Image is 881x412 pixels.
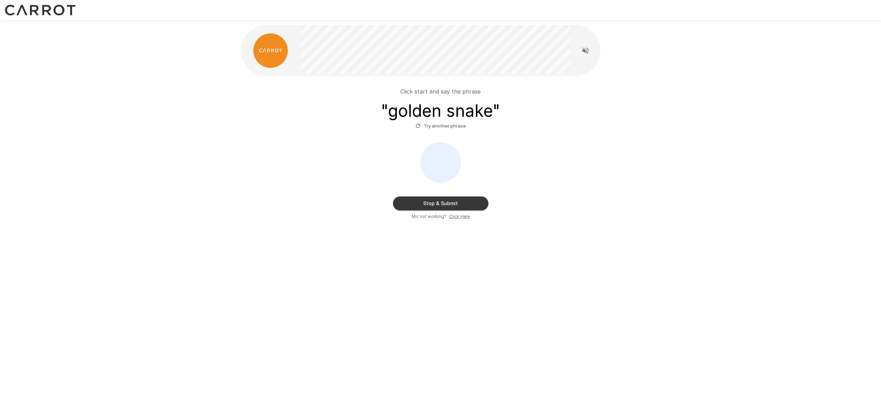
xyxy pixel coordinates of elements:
[400,87,481,96] p: Click start and say the phrase
[449,214,470,219] u: Click Here
[253,33,288,68] img: carrot_logo.png
[381,101,500,121] h3: " golden snake "
[414,121,468,131] button: Try another phrase
[412,213,446,220] span: Mic not working?
[393,196,488,210] button: Stop & Submit
[579,44,592,58] button: Read questions aloud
